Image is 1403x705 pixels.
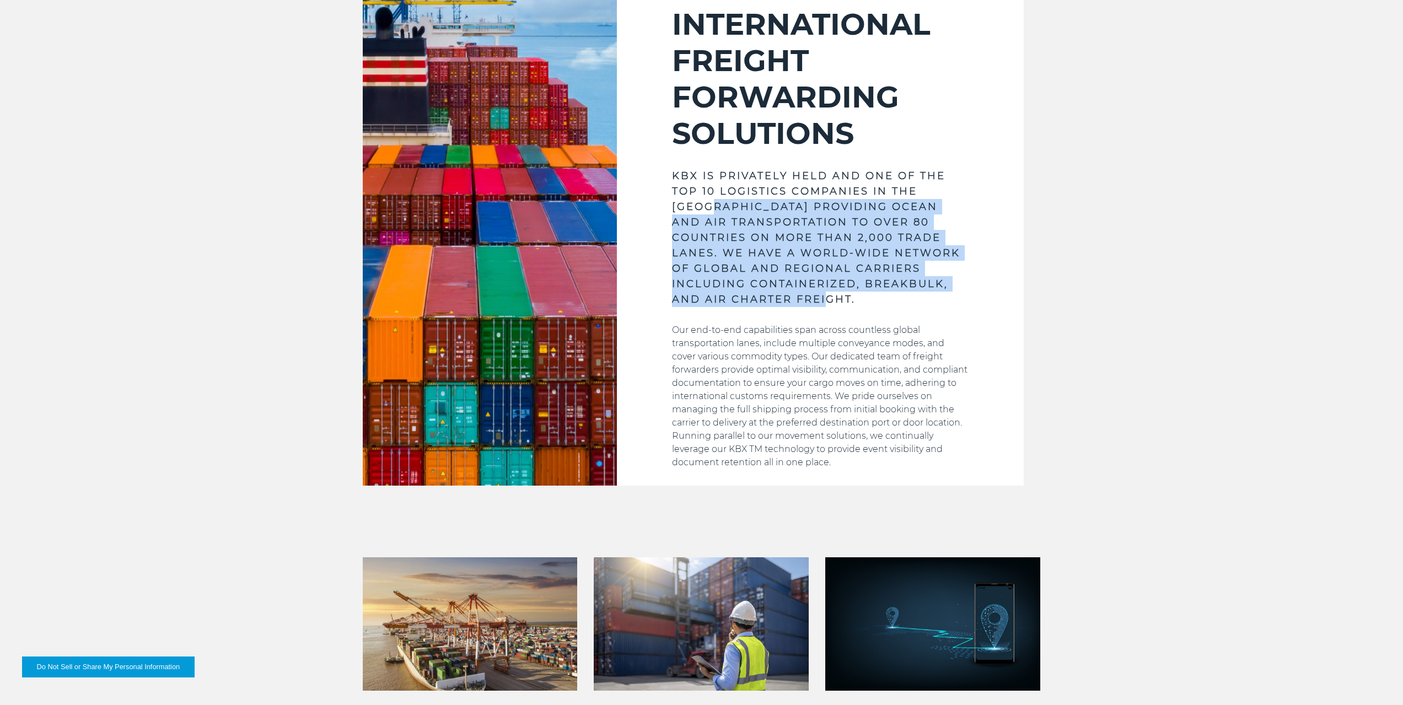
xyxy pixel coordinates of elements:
[363,557,578,691] img: KBX International
[825,557,1040,691] img: GPS pin form lines blue color on dark blue background.
[594,557,809,691] img: Foreman control loading Containers box
[672,324,969,469] p: Our end-to-end capabilities span across countless global transportation lanes, include multiple c...
[672,168,969,307] h3: KBX IS PRIVATELY HELD AND ONE OF THE TOP 10 LOGISTICS COMPANIES IN THE [GEOGRAPHIC_DATA] PROVIDIN...
[22,656,195,677] button: Do Not Sell or Share My Personal Information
